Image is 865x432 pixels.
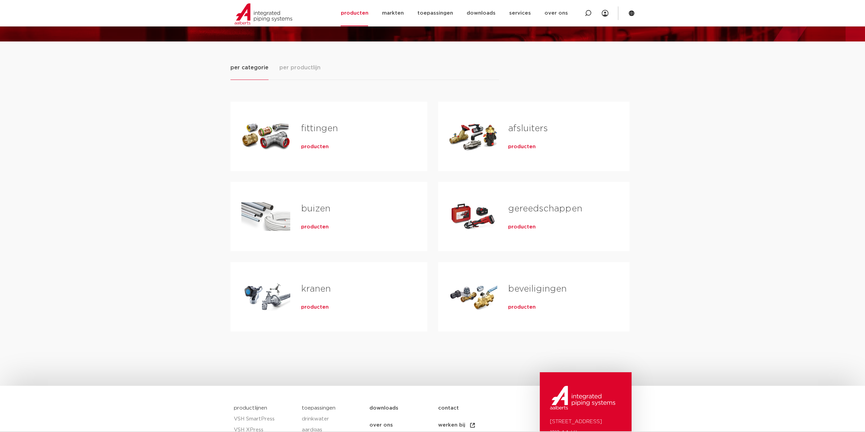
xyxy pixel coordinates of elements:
[301,414,363,425] a: drinkwater
[301,405,335,411] a: toepassingen
[301,143,329,150] a: producten
[301,284,331,293] a: kranen
[301,124,338,133] a: fittingen
[438,400,506,417] a: contact
[508,143,536,150] a: producten
[234,414,295,425] a: VSH SmartPress
[301,304,329,311] a: producten
[230,63,635,342] div: Tabs. Open items met enter of spatie, sluit af met escape en navigeer met de pijltoetsen.
[301,204,330,213] a: buizen
[508,124,548,133] a: afsluiters
[234,405,267,411] a: productlijnen
[301,224,329,230] a: producten
[508,204,582,213] a: gereedschappen
[279,64,321,72] span: per productlijn
[230,64,269,72] span: per categorie
[508,284,567,293] a: beveiligingen
[508,304,536,311] a: producten
[508,224,536,230] a: producten
[369,400,438,417] a: downloads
